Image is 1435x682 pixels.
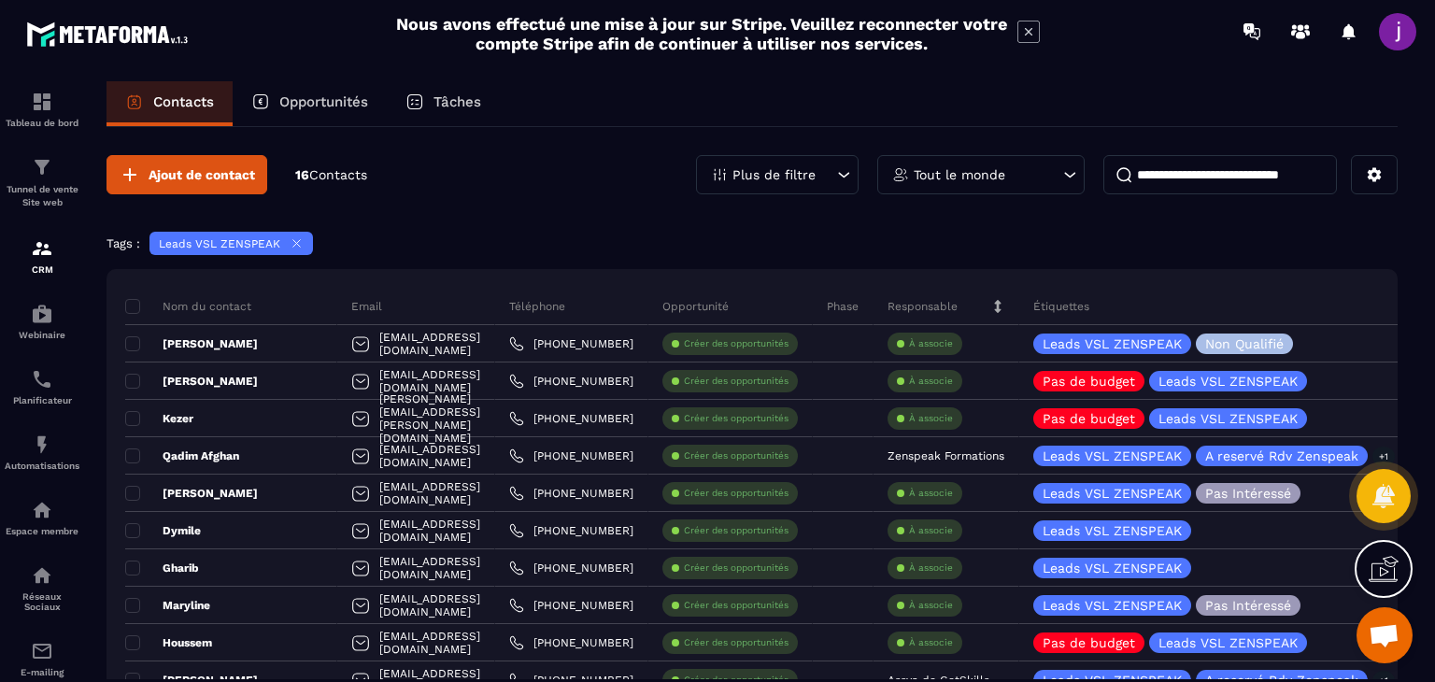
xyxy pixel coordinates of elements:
[5,526,79,536] p: Espace membre
[5,183,79,209] p: Tunnel de vente Site web
[107,81,233,126] a: Contacts
[125,561,199,575] p: Gharib
[351,299,382,314] p: Email
[125,448,239,463] p: Qadim Afghan
[125,635,212,650] p: Houssem
[5,419,79,485] a: automationsautomationsAutomatisations
[909,561,953,575] p: À associe
[509,523,633,538] a: [PHONE_NUMBER]
[684,636,789,649] p: Créer des opportunités
[1205,337,1284,350] p: Non Qualifié
[1158,412,1298,425] p: Leads VSL ZENSPEAK
[1158,636,1298,649] p: Leads VSL ZENSPEAK
[31,237,53,260] img: formation
[1043,524,1182,537] p: Leads VSL ZENSPEAK
[909,375,953,388] p: À associe
[31,564,53,587] img: social-network
[107,236,140,250] p: Tags :
[1357,607,1413,663] div: Ouvrir le chat
[31,499,53,521] img: automations
[509,374,633,389] a: [PHONE_NUMBER]
[509,448,633,463] a: [PHONE_NUMBER]
[149,165,255,184] span: Ajout de contact
[909,487,953,500] p: À associe
[26,17,194,51] img: logo
[395,14,1008,53] h2: Nous avons effectué une mise à jour sur Stripe. Veuillez reconnecter votre compte Stripe afin de ...
[5,330,79,340] p: Webinaire
[387,81,500,126] a: Tâches
[5,77,79,142] a: formationformationTableau de bord
[1205,599,1291,612] p: Pas Intéressé
[125,486,258,501] p: [PERSON_NAME]
[888,449,1004,462] p: Zenspeak Formations
[5,461,79,471] p: Automatisations
[684,524,789,537] p: Créer des opportunités
[662,299,729,314] p: Opportunité
[309,167,367,182] span: Contacts
[1043,375,1135,388] p: Pas de budget
[5,485,79,550] a: automationsautomationsEspace membre
[509,336,633,351] a: [PHONE_NUMBER]
[509,486,633,501] a: [PHONE_NUMBER]
[279,93,368,110] p: Opportunités
[5,395,79,405] p: Planificateur
[5,550,79,626] a: social-networksocial-networkRéseaux Sociaux
[31,303,53,325] img: automations
[509,299,565,314] p: Téléphone
[433,93,481,110] p: Tâches
[1043,599,1182,612] p: Leads VSL ZENSPEAK
[684,599,789,612] p: Créer des opportunités
[909,524,953,537] p: À associe
[5,354,79,419] a: schedulerschedulerPlanificateur
[1043,449,1182,462] p: Leads VSL ZENSPEAK
[684,337,789,350] p: Créer des opportunités
[1043,487,1182,500] p: Leads VSL ZENSPEAK
[5,289,79,354] a: automationsautomationsWebinaire
[1043,337,1182,350] p: Leads VSL ZENSPEAK
[5,223,79,289] a: formationformationCRM
[31,156,53,178] img: formation
[125,598,210,613] p: Maryline
[684,449,789,462] p: Créer des opportunités
[509,598,633,613] a: [PHONE_NUMBER]
[509,411,633,426] a: [PHONE_NUMBER]
[827,299,859,314] p: Phase
[153,93,214,110] p: Contacts
[684,412,789,425] p: Créer des opportunités
[5,118,79,128] p: Tableau de bord
[1372,447,1395,466] p: +1
[909,337,953,350] p: À associe
[684,487,789,500] p: Créer des opportunités
[31,91,53,113] img: formation
[125,523,201,538] p: Dymile
[125,374,258,389] p: [PERSON_NAME]
[509,561,633,575] a: [PHONE_NUMBER]
[1043,412,1135,425] p: Pas de budget
[1043,561,1182,575] p: Leads VSL ZENSPEAK
[1033,299,1089,314] p: Étiquettes
[107,155,267,194] button: Ajout de contact
[909,636,953,649] p: À associe
[1043,636,1135,649] p: Pas de budget
[5,142,79,223] a: formationformationTunnel de vente Site web
[159,237,280,250] p: Leads VSL ZENSPEAK
[914,168,1005,181] p: Tout le monde
[5,264,79,275] p: CRM
[125,299,251,314] p: Nom du contact
[732,168,816,181] p: Plus de filtre
[125,336,258,351] p: [PERSON_NAME]
[1158,375,1298,388] p: Leads VSL ZENSPEAK
[31,433,53,456] img: automations
[1205,487,1291,500] p: Pas Intéressé
[684,561,789,575] p: Créer des opportunités
[31,640,53,662] img: email
[5,667,79,677] p: E-mailing
[509,635,633,650] a: [PHONE_NUMBER]
[295,166,367,184] p: 16
[31,368,53,391] img: scheduler
[684,375,789,388] p: Créer des opportunités
[909,412,953,425] p: À associe
[1205,449,1358,462] p: A reservé Rdv Zenspeak
[125,411,193,426] p: Kezer
[233,81,387,126] a: Opportunités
